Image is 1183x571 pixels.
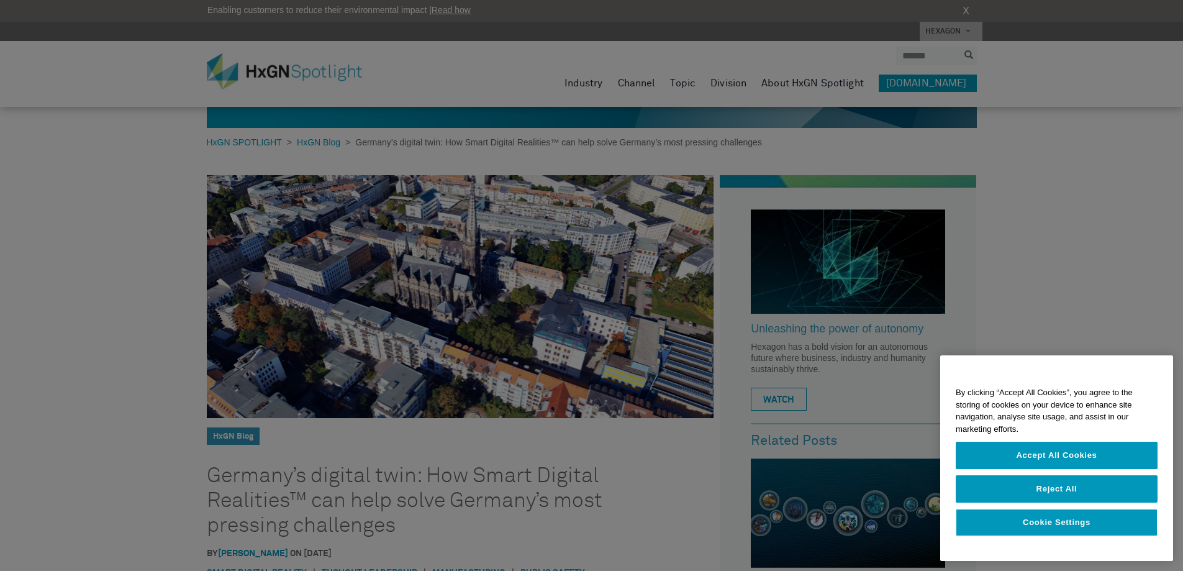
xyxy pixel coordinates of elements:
[940,355,1173,561] div: Privacy
[956,509,1158,536] button: Cookie Settings
[956,442,1158,469] button: Accept All Cookies
[956,475,1158,503] button: Reject All
[940,355,1173,561] div: Cookie banner
[940,380,1173,442] div: By clicking “Accept All Cookies”, you agree to the storing of cookies on your device to enhance s...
